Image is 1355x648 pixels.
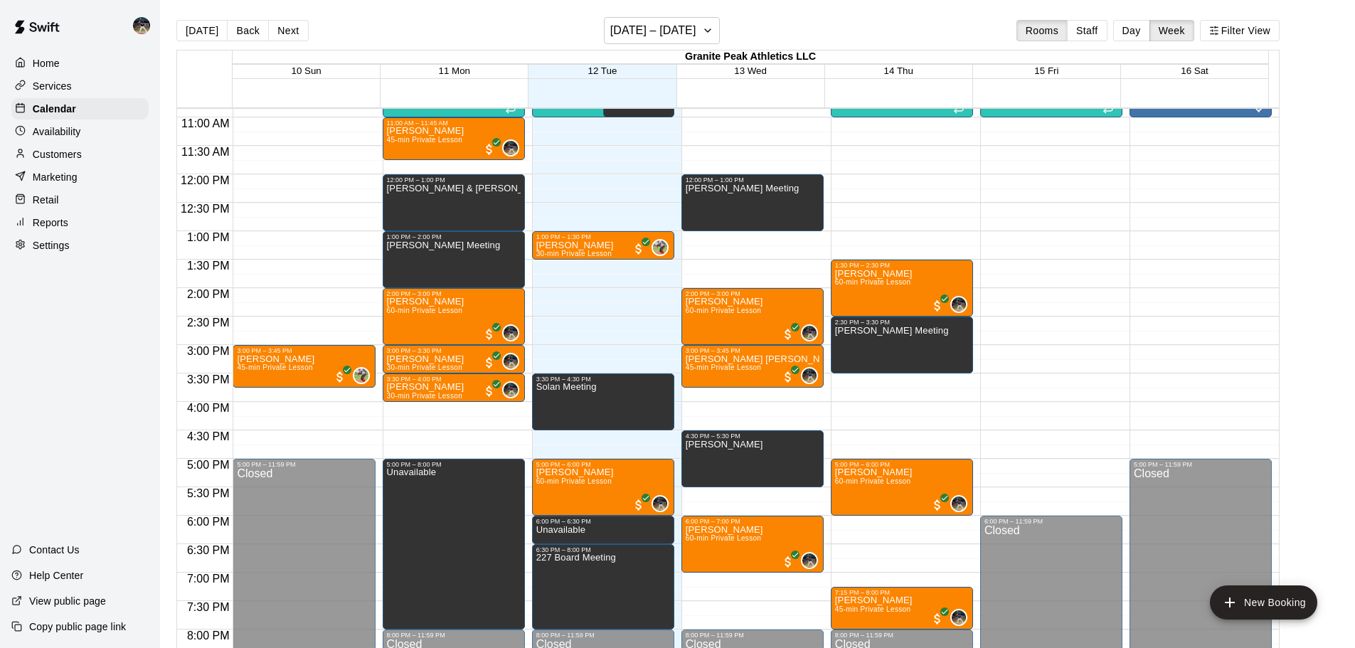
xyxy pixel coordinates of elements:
[835,262,969,269] div: 1:30 PM – 2:30 PM
[11,189,149,211] a: Retail
[1034,65,1058,76] button: 15 Fri
[734,65,767,76] button: 13 Wed
[835,632,969,639] div: 8:00 PM – 11:59 PM
[884,65,913,76] button: 14 Thu
[387,233,521,240] div: 1:00 PM – 2:00 PM
[1181,65,1208,76] button: 16 Sat
[686,534,762,542] span: 60-min Private Lesson
[930,299,945,313] span: All customers have paid
[11,121,149,142] div: Availability
[176,20,228,41] button: [DATE]
[237,461,371,468] div: 5:00 PM – 11:59 PM
[177,203,233,215] span: 12:30 PM
[801,324,818,341] div: Nolan Gilbert
[956,296,967,313] span: Nolan Gilbert
[532,459,674,516] div: 5:00 PM – 6:00 PM: Bentley George
[952,610,966,625] img: Nolan Gilbert
[292,65,322,76] span: 10 Sun
[387,347,521,354] div: 3:00 PM – 3:30 PM
[686,307,762,314] span: 60-min Private Lesson
[952,297,966,312] img: Nolan Gilbert
[652,239,669,256] div: Casey Peck
[237,347,371,354] div: 3:00 PM – 3:45 PM
[178,117,233,129] span: 11:00 AM
[184,402,233,414] span: 4:00 PM
[387,376,521,383] div: 3:30 PM – 4:00 PM
[504,141,518,155] img: Nolan Gilbert
[652,495,669,512] div: Nolan Gilbert
[353,367,370,384] div: Casey Peck
[383,459,525,630] div: 5:00 PM – 8:00 PM: Unavailable
[184,345,233,357] span: 3:00 PM
[383,231,525,288] div: 1:00 PM – 2:00 PM: Jeffers Meeting
[831,317,973,373] div: 2:30 PM – 3:30 PM: Boone Meeting
[536,477,612,485] span: 60-min Private Lesson
[11,212,149,233] div: Reports
[781,327,795,341] span: All customers have paid
[33,193,59,207] p: Retail
[184,317,233,329] span: 2:30 PM
[930,612,945,626] span: All customers have paid
[686,632,819,639] div: 8:00 PM – 11:59 PM
[33,170,78,184] p: Marketing
[333,370,347,384] span: All customers have paid
[835,589,969,596] div: 7:15 PM – 8:00 PM
[532,373,674,430] div: 3:30 PM – 4:30 PM: Solan Meeting
[354,368,368,383] img: Casey Peck
[11,75,149,97] a: Services
[653,496,667,511] img: Nolan Gilbert
[657,495,669,512] span: Nolan Gilbert
[781,370,795,384] span: All customers have paid
[178,146,233,158] span: 11:30 AM
[508,353,519,370] span: Nolan Gilbert
[536,250,612,257] span: 30-min Private Lesson
[504,383,518,397] img: Nolan Gilbert
[33,79,72,93] p: Services
[387,461,521,468] div: 5:00 PM – 8:00 PM
[11,53,149,74] div: Home
[133,17,150,34] img: Nolan Gilbert
[653,240,667,255] img: Casey Peck
[536,233,670,240] div: 1:00 PM – 1:30 PM
[130,11,160,40] div: Nolan Gilbert
[184,601,233,613] span: 7:30 PM
[588,65,617,76] button: 12 Tue
[387,176,521,184] div: 12:00 PM – 1:00 PM
[33,147,82,161] p: Customers
[33,216,68,230] p: Reports
[504,354,518,368] img: Nolan Gilbert
[184,573,233,585] span: 7:00 PM
[835,278,911,286] span: 60-min Private Lesson
[801,552,818,569] div: Nolan Gilbert
[227,20,269,41] button: Back
[233,345,375,388] div: 3:00 PM – 3:45 PM: Dannika Vulk
[184,373,233,386] span: 3:30 PM
[383,117,525,160] div: 11:00 AM – 11:45 AM: Finn Doran
[950,296,967,313] div: Nolan Gilbert
[184,544,233,556] span: 6:30 PM
[11,98,149,119] a: Calendar
[502,324,519,341] div: Nolan Gilbert
[233,51,1268,64] div: Granite Peak Athletics LLC
[184,516,233,528] span: 6:00 PM
[831,260,973,317] div: 1:30 PM – 2:30 PM: Douglas Boone
[184,260,233,272] span: 1:30 PM
[184,487,233,499] span: 5:30 PM
[184,630,233,642] span: 8:00 PM
[532,516,674,544] div: 6:00 PM – 6:30 PM: Unavailable
[632,242,646,256] span: All customers have paid
[1067,20,1107,41] button: Staff
[358,367,370,384] span: Casey Peck
[681,174,824,231] div: 12:00 PM – 1:00 PM: Lucas Meeting
[532,544,674,630] div: 6:30 PM – 8:00 PM: 227 Board Meeting
[1016,20,1068,41] button: Rooms
[33,102,76,116] p: Calendar
[502,381,519,398] div: Nolan Gilbert
[1134,461,1268,468] div: 5:00 PM – 11:59 PM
